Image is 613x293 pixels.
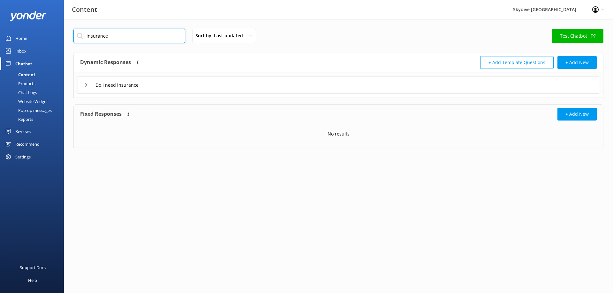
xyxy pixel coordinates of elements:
a: Website Widget [4,97,64,106]
p: No results [328,130,350,137]
div: Chat Logs [4,88,37,97]
div: Support Docs [20,261,46,274]
a: Reports [4,115,64,124]
div: Content [4,70,35,79]
div: Products [4,79,35,88]
div: Recommend [15,138,40,150]
h4: Dynamic Responses [80,56,131,69]
div: Website Widget [4,97,48,106]
span: Sort by: Last updated [195,32,247,39]
div: Settings [15,150,31,163]
a: Test Chatbot [552,29,603,43]
a: Content [4,70,64,79]
div: Reports [4,115,33,124]
a: Pop-up messages [4,106,64,115]
h3: Content [72,4,97,15]
button: + Add Template Questions [480,56,554,69]
div: Help [28,274,37,287]
div: Home [15,32,27,45]
div: Pop-up messages [4,106,52,115]
button: + Add New [557,56,597,69]
a: Chat Logs [4,88,64,97]
div: Inbox [15,45,26,57]
input: Search all Chatbot Content [73,29,185,43]
img: yonder-white-logo.png [10,11,46,21]
a: Products [4,79,64,88]
button: + Add New [557,108,597,121]
h4: Fixed Responses [80,108,122,121]
div: Reviews [15,125,31,138]
div: Chatbot [15,57,32,70]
